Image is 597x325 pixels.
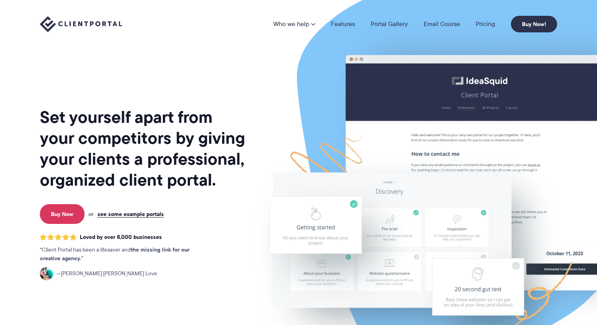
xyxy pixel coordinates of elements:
[371,21,408,27] a: Portal Gallery
[511,16,557,32] a: Buy Now!
[424,21,460,27] a: Email Course
[273,21,315,27] a: Who we help
[98,210,164,218] a: see some example portals
[88,210,94,218] span: or
[331,21,355,27] a: Features
[40,107,247,190] h1: Set yourself apart from your competitors by giving your clients a professional, organized client ...
[80,234,162,240] span: Loved by over 8,000 businesses
[40,246,206,263] p: Client Portal has been a lifesaver and .
[56,269,157,278] span: [PERSON_NAME] [PERSON_NAME] Love
[40,204,84,224] a: Buy Now
[476,21,495,27] a: Pricing
[40,245,190,263] strong: the missing link for our creative agency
